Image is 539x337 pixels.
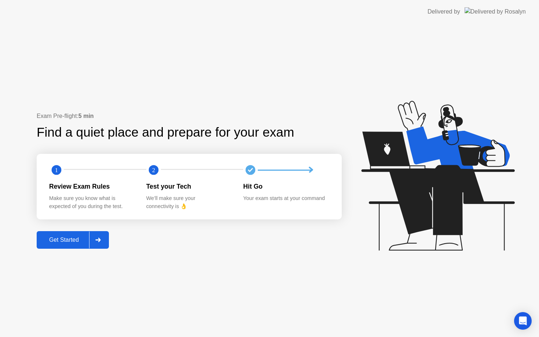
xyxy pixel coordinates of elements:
[514,312,532,330] div: Open Intercom Messenger
[55,167,58,174] text: 1
[243,182,329,191] div: Hit Go
[37,123,295,142] div: Find a quiet place and prepare for your exam
[152,167,155,174] text: 2
[146,182,232,191] div: Test your Tech
[465,7,526,16] img: Delivered by Rosalyn
[37,112,342,121] div: Exam Pre-flight:
[39,237,89,243] div: Get Started
[428,7,460,16] div: Delivered by
[146,195,232,210] div: We’ll make sure your connectivity is 👌
[243,195,329,203] div: Your exam starts at your command
[49,182,135,191] div: Review Exam Rules
[37,231,109,249] button: Get Started
[49,195,135,210] div: Make sure you know what is expected of you during the test.
[78,113,94,119] b: 5 min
